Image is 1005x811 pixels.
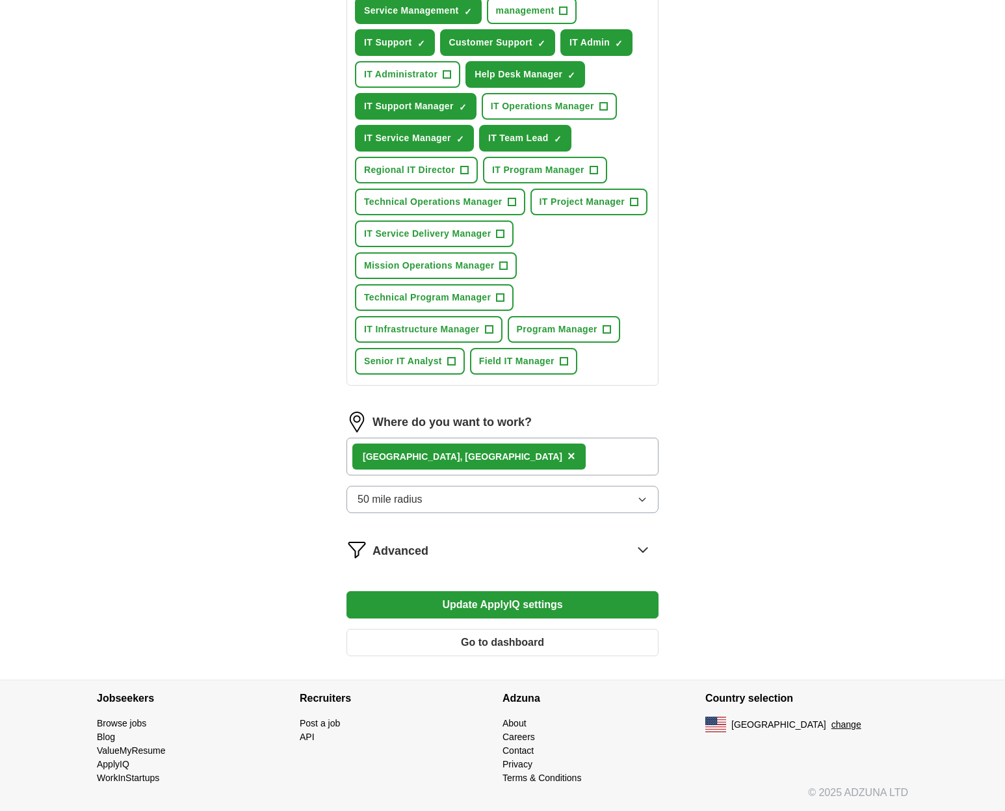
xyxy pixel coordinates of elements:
button: Technical Program Manager [355,284,514,311]
a: Blog [97,732,115,742]
div: © 2025 ADZUNA LTD [86,785,919,811]
span: IT Support Manager [364,100,454,113]
span: Program Manager [517,323,597,336]
span: Mission Operations Manager [364,259,494,273]
button: change [831,718,861,732]
button: IT Admin✓ [560,29,633,56]
button: Customer Support✓ [440,29,556,56]
span: IT Support [364,36,412,49]
img: filter [346,539,367,560]
button: IT Program Manager [483,157,607,183]
a: Terms & Conditions [502,773,581,783]
span: ✓ [568,70,575,81]
span: Regional IT Director [364,163,455,177]
span: IT Service Manager [364,131,451,145]
span: Technical Operations Manager [364,195,502,209]
button: × [568,447,575,466]
img: US flag [705,717,726,732]
span: Field IT Manager [479,354,555,368]
span: Technical Program Manager [364,291,491,304]
button: Update ApplyIQ settings [346,591,659,618]
img: location.png [346,412,367,432]
span: ✓ [615,38,623,49]
span: IT Service Delivery Manager [364,227,491,241]
div: [GEOGRAPHIC_DATA], [GEOGRAPHIC_DATA] [363,450,562,464]
button: Technical Operations Manager [355,189,525,215]
span: IT Project Manager [540,195,625,209]
span: IT Team Lead [488,131,549,145]
span: ✓ [464,7,472,17]
a: Browse jobs [97,718,146,728]
button: IT Service Delivery Manager [355,220,514,247]
a: About [502,718,527,728]
button: Mission Operations Manager [355,252,517,279]
button: IT Project Manager [530,189,648,215]
span: IT Infrastructure Manager [364,323,480,336]
a: Privacy [502,759,532,769]
a: Contact [502,745,534,756]
button: IT Operations Manager [482,93,617,120]
button: IT Infrastructure Manager [355,316,502,343]
span: Advanced [372,542,428,560]
span: ✓ [417,38,425,49]
span: Customer Support [449,36,533,49]
span: ✓ [538,38,545,49]
button: Program Manager [508,316,620,343]
button: Field IT Manager [470,348,577,375]
a: API [300,732,315,742]
span: [GEOGRAPHIC_DATA] [731,718,826,732]
span: Senior IT Analyst [364,354,442,368]
span: × [568,449,575,463]
span: IT Program Manager [492,163,584,177]
a: ValueMyResume [97,745,166,756]
span: 50 mile radius [358,492,423,507]
span: IT Operations Manager [491,100,594,113]
a: WorkInStartups [97,773,159,783]
button: 50 mile radius [346,486,659,513]
label: Where do you want to work? [372,414,532,431]
button: IT Support Manager✓ [355,93,476,120]
span: ✓ [554,134,562,144]
button: Senior IT Analyst [355,348,465,375]
button: IT Service Manager✓ [355,125,474,152]
a: Careers [502,732,535,742]
button: IT Team Lead✓ [479,125,571,152]
a: ApplyIQ [97,759,129,769]
button: Help Desk Manager✓ [465,61,585,88]
button: IT Administrator [355,61,460,88]
span: Service Management [364,4,459,18]
button: Regional IT Director [355,157,478,183]
span: ✓ [459,102,467,113]
a: Post a job [300,718,340,728]
span: IT Administrator [364,68,437,81]
span: ✓ [456,134,464,144]
span: management [496,4,555,18]
span: IT Admin [569,36,610,49]
button: IT Support✓ [355,29,435,56]
span: Help Desk Manager [475,68,562,81]
button: Go to dashboard [346,629,659,656]
h4: Country selection [705,680,908,717]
